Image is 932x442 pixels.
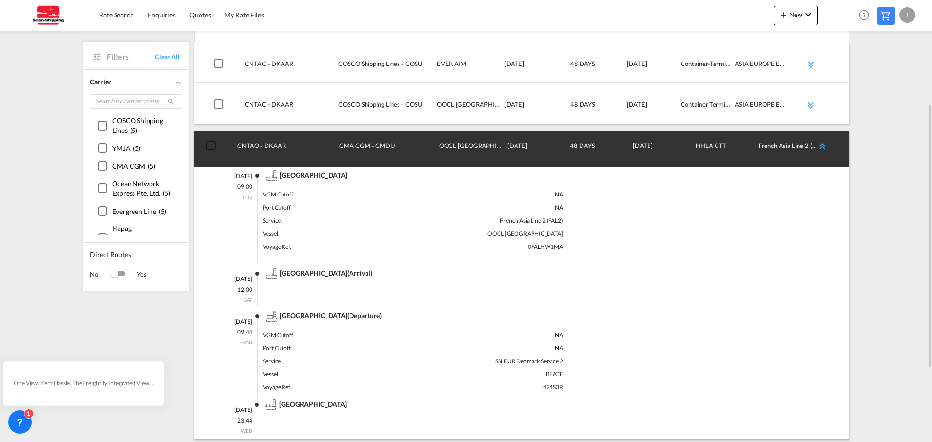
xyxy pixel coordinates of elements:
md-icon: icon-chevron-double-down md-link-fg [805,59,816,70]
div: SSLEUR Denmark Service 2 [413,355,564,368]
div: French Asia Line 2 (FAL2) [759,134,816,165]
div: ( ) [112,179,174,198]
input: Search by carrier name [90,94,182,109]
md-icon: icon-chevron-up [173,78,182,87]
md-icon: icon-chevron-double-down md-link-fg [805,99,816,111]
div: EVER AIM [437,52,499,83]
span: Ocean Network Express Pte. Ltd. [112,180,160,197]
div: VGM Cutoff [263,188,413,201]
md-checkbox: () [98,206,166,216]
span: YMJA [112,144,131,152]
p: 09:44 [218,328,252,337]
div: VGM Cutoff [263,329,413,342]
md-checkbox: () [98,179,174,198]
span: 5 [150,162,153,170]
div: ( ) [112,144,140,153]
span: 5 [135,144,139,152]
p: [DATE] [218,318,252,326]
span: (Departure) [347,311,382,320]
a: Clear All [155,52,180,61]
p: THU [218,194,252,200]
md-expansion-panel-header: Qingdao / CNTAO Aarhus / DKAARCMA CGM - CMDUOOCL [GEOGRAPHIC_DATA][DATE]48 DAYS[DATE]HHLA CTT Fre... [194,131,849,167]
div: COSCO Shipping Lines - COSU [338,93,432,124]
p: SAT [218,296,252,303]
div: Carrier [90,77,182,87]
md-checkbox: () [98,224,174,252]
div: 2025-12-03T23:44:00.000 [633,134,691,165]
span: Yes [127,270,147,278]
button: icon-plus 400-fgNewicon-chevron-down [774,6,818,25]
div: Container-Terminal Burchardkai [681,52,732,83]
div: Port Cutoff [263,342,413,355]
div: NA [413,342,564,355]
p: MON [218,339,252,346]
div: French Asia Line 2 (FAL2) [413,214,564,228]
div: CMA CGM - CMDU [332,134,427,165]
div: ( ) [112,224,174,252]
div: 424S3R [413,381,564,394]
p: [DATE] [218,275,252,283]
span: Filters [107,51,155,62]
md-checkbox: () [98,116,174,135]
md-icon: icon-flickr-after [249,170,261,181]
img: 123b615026f311ee80dabbd30bc9e10f.jpg [15,4,80,26]
span: schedule_track.port_name [279,400,347,408]
div: NA [413,201,564,214]
div: ( ) [112,116,174,135]
span: My Rate Files [224,11,264,19]
span: Direct Routes [90,250,182,264]
md-icon: icon-plus 400-fg [778,9,789,20]
div: Service [263,355,413,368]
div: 48 DAYS [570,93,622,124]
div: Service [263,214,413,228]
div: OOCL [GEOGRAPHIC_DATA] [413,228,564,241]
span: 5 [132,126,135,134]
span: 5 [161,207,165,215]
div: BEATE [413,368,564,381]
span: Evergreen Line [112,207,156,215]
p: 09:00 [218,183,252,191]
div: Container Terminal Tollerort GmbH [681,93,732,124]
p: 23:44 [218,417,252,425]
p: [DATE] [218,406,252,414]
div: NA [413,329,564,342]
div: OOCL VALENCIA [437,93,499,124]
div: ( ) [112,207,166,216]
div: Voyage Ref. [263,381,413,394]
span: Hapag-[PERSON_NAME] [112,224,166,242]
span: (Arrival) [347,269,372,277]
span: Help [856,7,872,23]
span: schedule_track.port_name [280,269,347,277]
div: Qingdao / CNTAO Aarhus / DKAAR [245,93,338,124]
span: Quotes [189,11,211,19]
span: No [90,270,108,278]
md-icon: icon-flickr-after [249,268,261,279]
md-icon: icon-chevron-double-up md-link-fg [816,141,828,152]
div: 0FALHW1MA [413,241,564,254]
span: schedule_track.port_name [280,311,347,320]
div: Qingdao / CNTAO Aarhus / DKAAR [245,52,338,83]
span: 5 [165,189,168,197]
div: 48 DAYS [570,52,622,83]
div: 2025-11-27T20:00:00.000 [627,52,678,83]
div: ASIA EUROPE EXPRESS SERVICE LOOP 5 [735,52,786,83]
p: WED [218,427,252,434]
div: Voyage Ref. [263,241,413,254]
md-icon: icon-flickr-after [249,311,261,322]
md-icon: icon-magnify [167,98,175,105]
md-switch: Switch 1 [108,267,127,281]
div: 48 DAYS [570,134,628,165]
div: HHLA CTT [696,134,753,165]
md-icon: icon-flickr-after [249,399,260,410]
div: I [899,7,915,23]
span: New [778,11,814,18]
div: COSCO Shipping Lines - COSU [338,52,432,83]
div: Vessel [263,228,413,241]
div: OOCL VALENCIA [439,134,502,165]
div: Help [856,7,877,24]
div: 2025-12-03T18:00:00.000 [627,93,678,124]
span: schedule_track.port_name [280,171,347,179]
div: Vessel [263,368,413,381]
div: Qingdao / CNTAO Aarhus / DKAAR [237,134,332,165]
